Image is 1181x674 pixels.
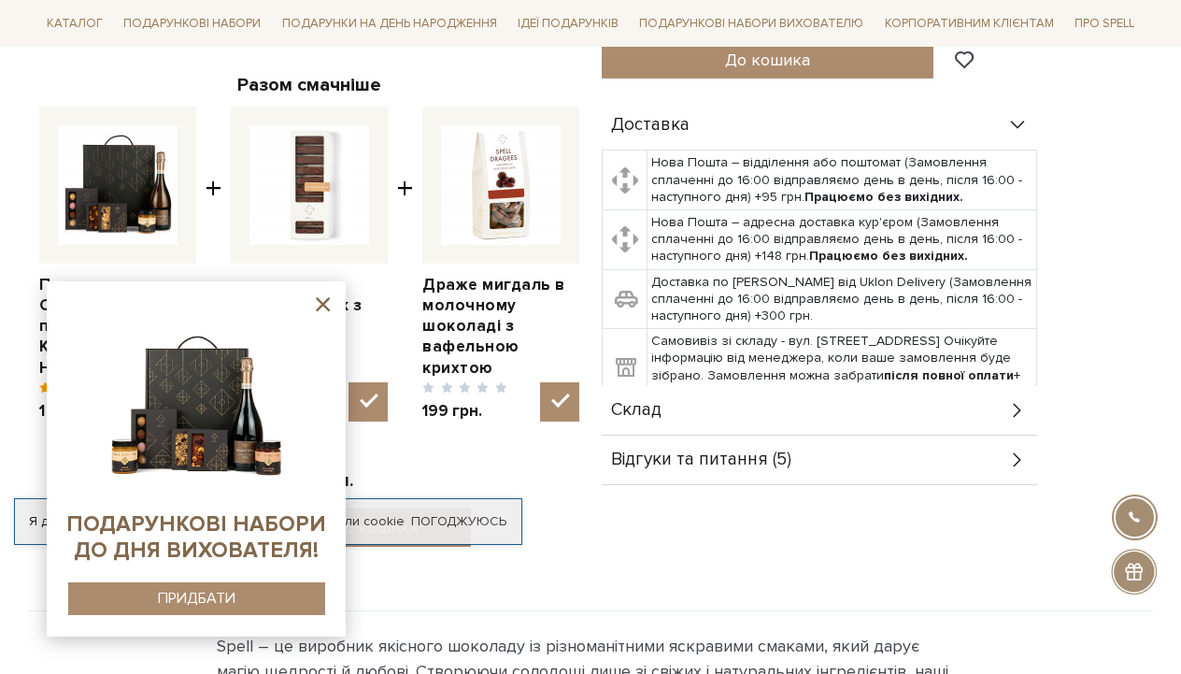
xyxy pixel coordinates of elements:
[39,73,579,97] div: Разом смачніше
[647,210,1037,270] td: Нова Пошта – адресна доставка кур'єром (Замовлення сплаченні до 16:00 відправляємо день в день, п...
[441,125,561,245] img: Драже мигдаль в молочному шоколаді з вафельною крихтою
[611,452,791,468] span: Відгуки та питання (5)
[602,41,933,79] button: До кошика
[116,9,268,38] a: Подарункові набори
[884,367,1014,383] b: після повної оплати
[632,7,871,39] a: Подарункові набори вихователю
[725,50,810,70] span: До кошика
[809,248,968,264] b: Працюємо без вихідних.
[411,513,506,530] a: Погоджуюсь
[422,275,579,378] a: Драже мигдаль в молочному шоколаді з вафельною крихтою
[647,151,1037,210] td: Нова Пошта – відділення або поштомат (Замовлення сплаченні до 16:00 відправляємо день в день, піс...
[804,189,963,205] b: Працюємо без вихідних.
[647,269,1037,329] td: Доставка по [PERSON_NAME] від Uklon Delivery (Замовлення сплаченні до 16:00 відправляємо день в д...
[647,329,1037,406] td: Самовивіз зі складу - вул. [STREET_ADDRESS] Очікуйте інформацію від менеджера, коли ваше замовлен...
[510,9,626,38] a: Ідеї подарунків
[249,125,369,245] img: Набір цукерок з солоною карамеллю
[206,107,221,422] span: +
[397,107,413,422] span: +
[275,9,505,38] a: Подарунки на День народження
[39,275,196,378] a: Подарунок Солодке привітання - Колекція до Дня Народження
[877,7,1061,39] a: Корпоративним клієнтам
[39,9,110,38] a: Каталог
[58,125,178,245] img: Подарунок Солодке привітання - Колекція до Дня Народження
[39,401,124,422] span: 1 799 грн.
[15,513,521,530] div: Я дозволяю [DOMAIN_NAME] використовувати
[611,402,662,419] span: Склад
[320,513,405,529] a: файли cookie
[1067,9,1142,38] a: Про Spell
[611,117,690,134] span: Доставка
[422,401,507,422] span: 199 грн.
